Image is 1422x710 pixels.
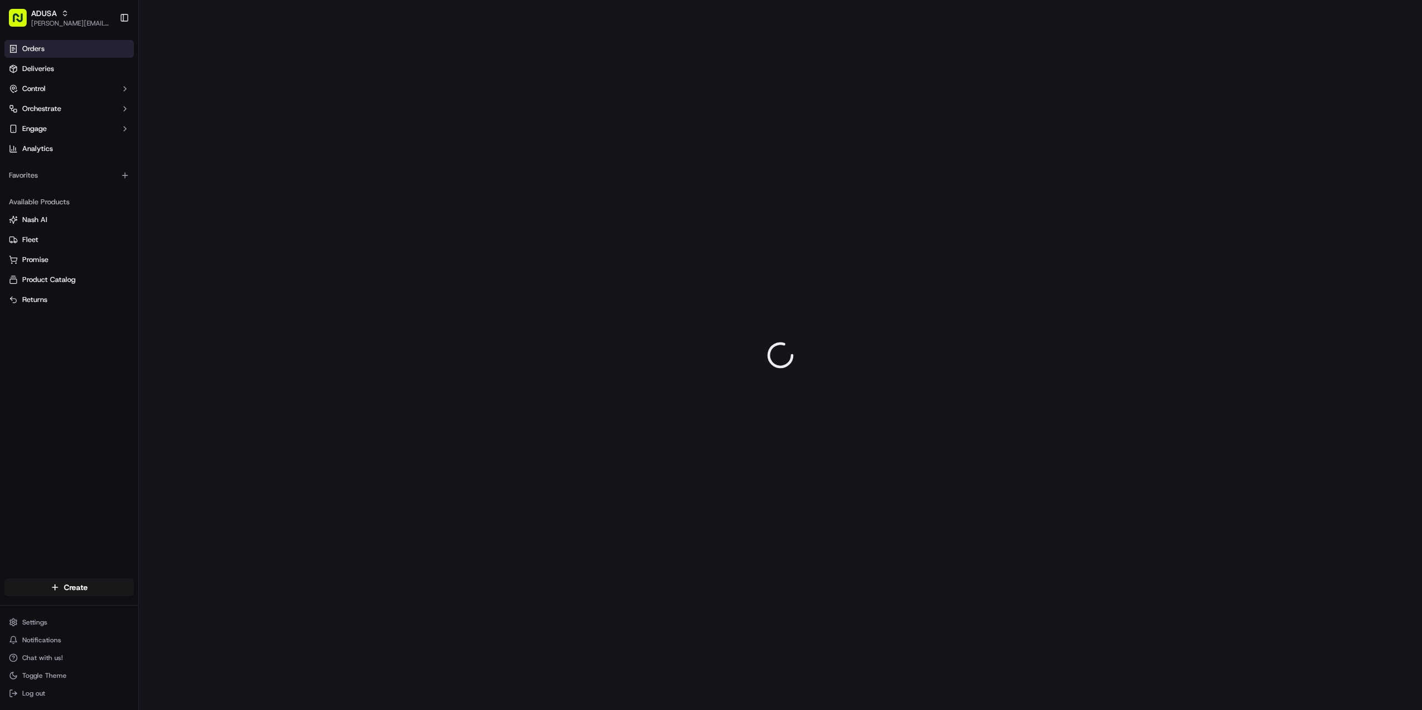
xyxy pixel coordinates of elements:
[11,106,31,126] img: 1736555255976-a54dd68f-1ca7-489b-9aae-adbdc363a1c4
[4,167,134,184] div: Favorites
[22,275,76,285] span: Product Catalog
[22,636,61,644] span: Notifications
[38,117,141,126] div: We're available if you need us!
[7,157,89,177] a: 📗Knowledge Base
[4,578,134,596] button: Create
[4,615,134,630] button: Settings
[22,44,44,54] span: Orders
[4,211,134,229] button: Nash AI
[22,255,48,265] span: Promise
[89,157,183,177] a: 💻API Documentation
[111,188,134,197] span: Pylon
[22,144,53,154] span: Analytics
[78,188,134,197] a: Powered byPylon
[11,162,20,171] div: 📗
[22,161,85,172] span: Knowledge Base
[22,84,46,94] span: Control
[64,582,88,593] span: Create
[11,11,33,33] img: Nash
[4,251,134,269] button: Promise
[9,295,129,305] a: Returns
[22,618,47,627] span: Settings
[22,64,54,74] span: Deliveries
[9,235,129,245] a: Fleet
[4,291,134,309] button: Returns
[29,72,200,83] input: Got a question? Start typing here...
[22,295,47,305] span: Returns
[4,231,134,249] button: Fleet
[11,44,202,62] p: Welcome 👋
[4,4,115,31] button: ADUSA[PERSON_NAME][EMAIL_ADDRESS][PERSON_NAME][DOMAIN_NAME]
[9,215,129,225] a: Nash AI
[22,104,61,114] span: Orchestrate
[4,650,134,666] button: Chat with us!
[22,124,47,134] span: Engage
[22,215,47,225] span: Nash AI
[4,668,134,683] button: Toggle Theme
[31,19,111,28] button: [PERSON_NAME][EMAIL_ADDRESS][PERSON_NAME][DOMAIN_NAME]
[4,271,134,289] button: Product Catalog
[22,235,38,245] span: Fleet
[4,193,134,211] div: Available Products
[4,686,134,701] button: Log out
[22,689,45,698] span: Log out
[38,106,182,117] div: Start new chat
[4,60,134,78] a: Deliveries
[94,162,103,171] div: 💻
[9,255,129,265] a: Promise
[189,109,202,123] button: Start new chat
[22,653,63,662] span: Chat with us!
[4,40,134,58] a: Orders
[4,100,134,118] button: Orchestrate
[31,8,57,19] button: ADUSA
[4,120,134,138] button: Engage
[4,80,134,98] button: Control
[4,632,134,648] button: Notifications
[4,140,134,158] a: Analytics
[105,161,178,172] span: API Documentation
[9,275,129,285] a: Product Catalog
[22,671,67,680] span: Toggle Theme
